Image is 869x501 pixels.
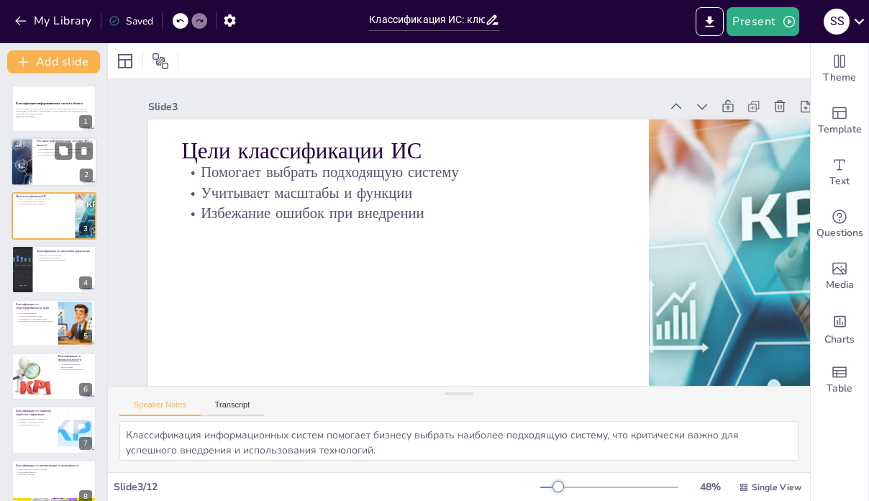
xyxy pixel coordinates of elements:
div: 2 [80,169,93,182]
div: 5 [12,299,96,347]
p: Избежание ошибок при внедрении [181,203,615,224]
div: Saved [109,14,153,28]
p: Хранение и сортировка данных [16,421,54,424]
p: Цели классификации ИС [181,135,615,166]
p: Информационные системы автоматизируют бизнес-процессы [37,148,93,151]
button: Present [727,7,799,36]
p: Избежание ошибок при внедрении [16,203,71,206]
div: Change the overall theme [811,43,868,95]
button: Transcript [201,400,265,416]
button: Export to PowerPoint [696,7,724,36]
span: Single View [752,482,801,493]
p: Анализ поведения клиентов [58,369,92,371]
div: Add text boxes [811,147,868,199]
div: 4 [12,245,96,293]
p: ИС помогают в управлении данными и ресурсами [37,151,93,154]
p: Управление ключевыми направлениями [58,363,92,368]
span: Theme [823,70,856,86]
div: 3 [12,192,96,240]
div: S S [824,9,850,35]
div: Add a table [811,354,868,406]
p: Оперативная реакция [16,471,92,474]
input: Insert title [369,9,484,30]
div: 5 [79,330,92,343]
span: Questions [816,225,863,241]
p: Масштабируемость систем [37,256,92,259]
p: Помогает выбрать подходящую систему [16,197,71,200]
div: Slide 3 / 12 [114,480,540,494]
button: Add slide [7,50,100,73]
p: Generated with [URL] [16,115,92,118]
p: Классификация по функциональности [58,354,92,362]
p: Структурированные и неструктурированные задачи [16,312,54,317]
p: Краткое введение: "Анализ типов и критериев ИС для оптимизации бизнес-процессов. Презентация для ... [16,107,92,115]
p: Помогает выбрать подходящую систему [181,161,615,182]
div: Slide 3 [148,100,660,114]
div: 2 [11,138,97,187]
textarea: Классификация информационных систем помогает бизнесу выбрать наиболее подходящую систему, что кри... [119,421,799,461]
span: Media [826,277,854,293]
div: Get real-time input from your audience [811,199,868,250]
p: Что такое информационные системы (ИС) в бизнесе? [37,140,93,148]
button: Speaker Notes [119,400,201,416]
span: Charts [824,332,855,348]
button: My Library [11,9,98,32]
div: 6 [12,353,96,400]
button: S S [824,7,850,36]
div: Add ready made slides [811,95,868,147]
button: Delete Slide [76,143,93,160]
p: Офисные и настольные ИС [37,254,92,257]
div: 1 [79,115,92,128]
p: Инновации в неструктурированных задачах [16,320,54,322]
p: Учитывает масштабы и функции [16,200,71,203]
p: Основные функции ИС [58,361,92,364]
p: Автоматические и ручные системы [16,468,92,471]
p: Автоматизация процессов [16,423,54,426]
p: Цели классификации ИС [16,194,71,199]
strong: Классификация информационных систем в бизнесе [16,101,83,105]
p: Индивидуальное использование [37,259,92,262]
p: Пакетная обработка [16,473,92,476]
p: Учитывает масштабы и функции [181,182,615,203]
span: Template [818,122,862,137]
p: Классификация по автоматизации и оперативности [16,463,92,467]
p: Интеграция различных компонентов [37,154,93,157]
div: 7 [12,406,96,453]
div: Add charts and graphs [811,302,868,354]
p: Поддержка решений и управление [16,418,54,421]
div: Layout [114,50,137,73]
div: 1 [12,85,96,132]
div: 4 [79,276,92,289]
p: Классификация по масштабам применения [37,249,92,253]
div: Add images, graphics, shapes or video [811,250,868,302]
span: Table [827,381,852,397]
p: Классификация по структурированности задач [16,302,54,310]
span: Text [829,173,850,189]
span: Position [152,53,169,70]
p: Автоматизация повседневных задач [16,317,54,320]
div: 7 [79,437,92,450]
button: Duplicate Slide [55,143,72,160]
p: Классификация по характеру обработки информации [16,409,54,417]
div: 48 % [693,480,727,494]
div: 6 [79,383,92,396]
div: 3 [79,222,92,235]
